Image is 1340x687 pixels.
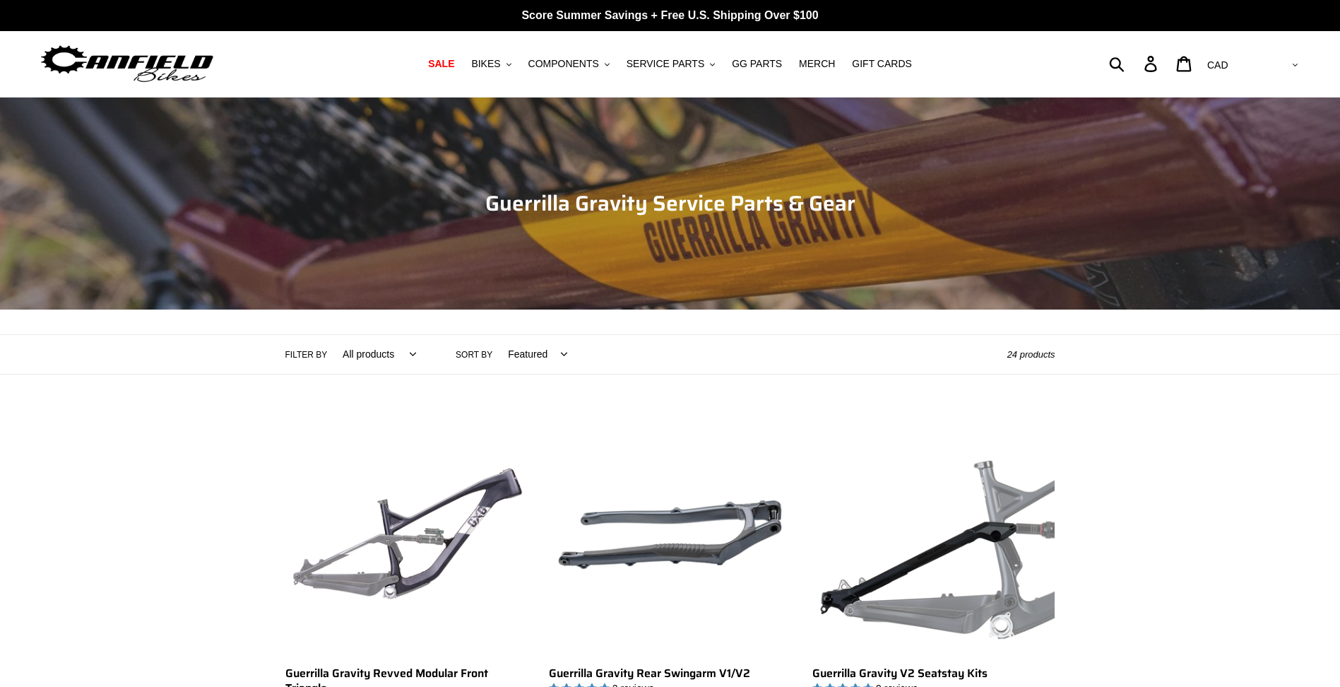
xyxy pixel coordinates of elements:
[1117,48,1153,79] input: Search
[619,54,722,74] button: SERVICE PARTS
[627,58,704,70] span: SERVICE PARTS
[285,348,328,361] label: Filter by
[471,58,500,70] span: BIKES
[428,58,454,70] span: SALE
[852,58,912,70] span: GIFT CARDS
[521,54,617,74] button: COMPONENTS
[464,54,518,74] button: BIKES
[1007,349,1055,360] span: 24 products
[792,54,842,74] a: MERCH
[725,54,789,74] a: GG PARTS
[485,187,855,220] span: Guerrilla Gravity Service Parts & Gear
[528,58,599,70] span: COMPONENTS
[421,54,461,74] a: SALE
[39,42,215,86] img: Canfield Bikes
[799,58,835,70] span: MERCH
[456,348,492,361] label: Sort by
[732,58,782,70] span: GG PARTS
[845,54,919,74] a: GIFT CARDS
